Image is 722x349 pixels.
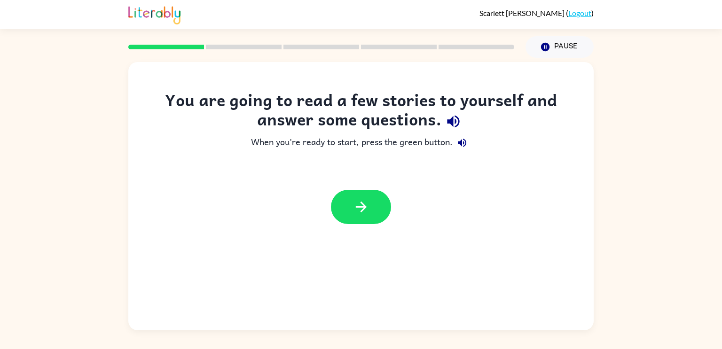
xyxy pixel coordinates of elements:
span: Scarlett [PERSON_NAME] [479,8,566,17]
div: You are going to read a few stories to yourself and answer some questions. [147,90,575,133]
div: ( ) [479,8,594,17]
div: When you're ready to start, press the green button. [147,133,575,152]
img: Literably [128,4,180,24]
button: Pause [526,36,594,58]
a: Logout [568,8,591,17]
